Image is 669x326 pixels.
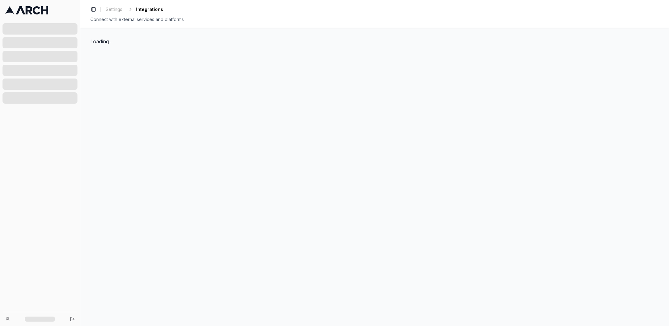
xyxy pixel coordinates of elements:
[68,315,77,323] button: Log out
[103,5,163,14] nav: breadcrumb
[90,38,659,45] div: Loading...
[90,16,659,23] div: Connect with external services and platforms
[106,6,122,13] span: Settings
[103,5,125,14] a: Settings
[136,6,163,13] span: Integrations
